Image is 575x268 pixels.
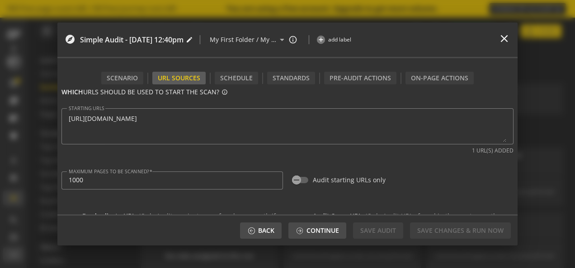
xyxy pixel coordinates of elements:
[498,32,510,45] mat-icon: close
[61,88,514,104] p: URLS SHOULD BE USED TO START THE SCAN?
[215,72,258,84] div: Schedule
[82,212,139,220] span: De-duplicate URLs
[203,27,297,52] op-folder-and-sub-folder-field: My First Folder / My First Subfolder
[316,35,326,45] mat-icon: add_circle
[78,212,281,230] label: (Only Audit one instance of each page path if query strings are used.)
[308,212,511,230] label: (Only Audit URLs found in the most recently completed run prior to being enabled.)
[240,222,282,239] button: Back
[277,34,287,45] mat-icon: arrow_drop_down
[69,105,104,111] mat-label: STARTING URLS
[306,222,339,239] span: Continue
[65,34,75,45] mat-icon: explore
[328,36,351,43] span: add label
[267,72,315,84] div: Standards
[288,35,297,44] mat-icon: info_outline
[80,27,193,52] audit-editor-header-name-control: Simple Audit - 22 August 2025 | 12:40pm
[222,89,232,95] mat-icon: info_outline
[258,222,274,239] span: Back
[308,176,386,185] label: Audit starting URLs only
[69,168,149,174] mat-label: MAXIMUM PAGES TO BE SCANNED?
[472,147,514,154] div: 1 URL(S) ADDED
[152,72,206,84] div: URL Sources
[306,32,311,47] span: |
[101,72,143,84] div: Scenario
[186,36,193,43] mat-icon: edit
[198,32,203,47] span: |
[405,72,474,84] div: On-Page Actions
[210,34,276,45] input: Select or create new folder/sub-folder
[324,72,396,84] div: Pre-audit Actions
[80,35,184,45] span: Simple Audit - [DATE] 12:40pm
[316,35,351,44] button: add label
[288,222,346,239] button: Continue
[61,88,83,97] strong: WHICH
[313,212,365,220] span: Audit Same URLs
